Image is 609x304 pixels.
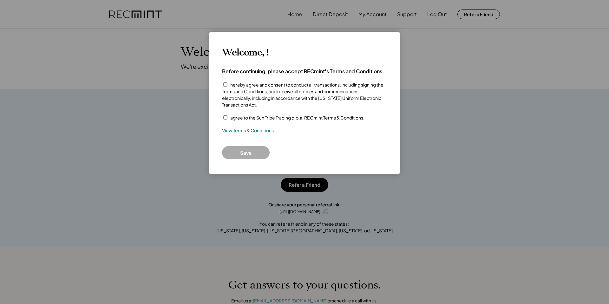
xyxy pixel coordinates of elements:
label: I agree to the Sun Tribe Trading d.b.a. RECmint Terms & Conditions. [228,115,364,120]
button: Save [222,146,270,159]
a: View Terms & Conditions [222,127,274,134]
h4: Before continuing, please accept RECmint's Terms and Conditions. [222,68,384,75]
label: I hereby agree and consent to conduct all transactions, including signing the Terms and Condition... [222,82,383,107]
h3: Welcome, ! [222,47,268,58]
